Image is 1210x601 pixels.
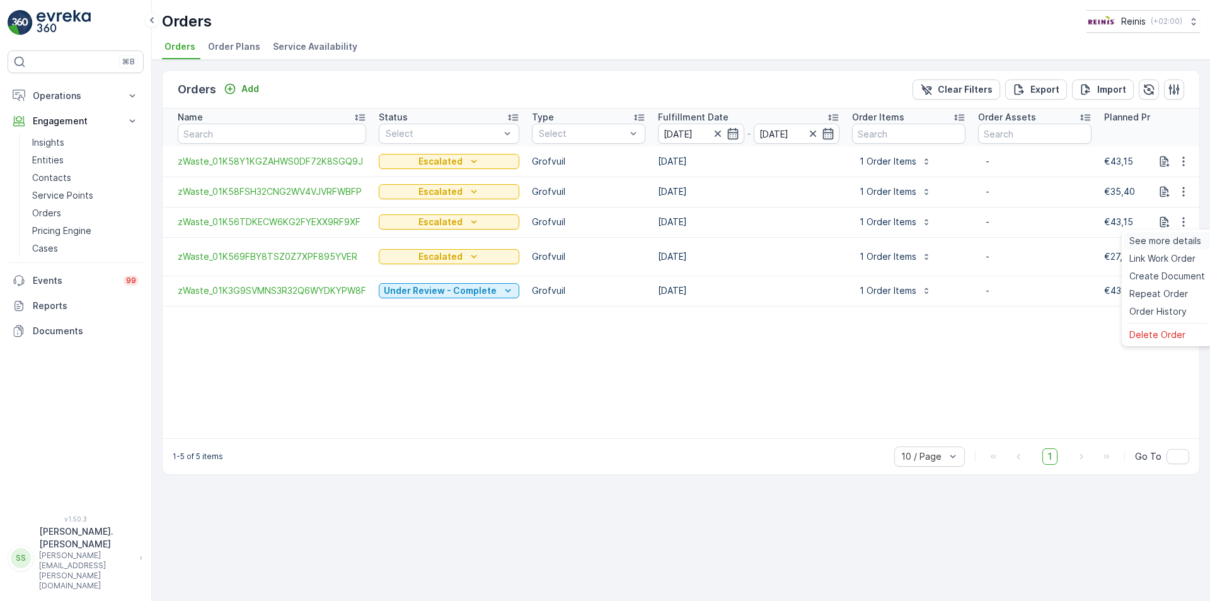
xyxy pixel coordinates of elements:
[1124,285,1210,303] a: Repeat Order
[747,126,751,141] p: -
[852,247,939,267] button: 1 Order Items
[1104,251,1134,262] span: €27,65
[208,40,260,53] span: Order Plans
[1129,288,1188,300] span: Repeat Order
[1129,252,1196,265] span: Link Work Order
[178,284,366,297] span: zWaste_01K3G9SVMNS3R32Q6WYDKYPW8F
[8,268,144,293] a: Events99
[860,155,916,168] p: 1 Order Items
[532,216,645,228] p: Grofvuil
[33,115,118,127] p: Engagement
[938,83,993,96] p: Clear Filters
[379,283,519,298] button: Under Review - Complete
[27,240,144,257] a: Cases
[1086,10,1200,33] button: Reinis(+02:00)
[652,177,846,207] td: [DATE]
[1072,79,1134,100] button: Import
[1104,156,1133,166] span: €43,15
[986,250,1084,263] p: -
[986,155,1084,168] p: -
[852,182,939,202] button: 1 Order Items
[1104,285,1133,296] span: €43,15
[1129,235,1201,247] span: See more details
[32,172,71,184] p: Contacts
[32,207,61,219] p: Orders
[418,216,463,228] p: Escalated
[33,274,116,287] p: Events
[1104,186,1135,197] span: €35,40
[986,284,1084,297] p: -
[162,11,212,32] p: Orders
[27,204,144,222] a: Orders
[860,250,916,263] p: 1 Order Items
[1097,83,1126,96] p: Import
[978,124,1092,144] input: Search
[658,124,744,144] input: dd/mm/yyyy
[37,10,91,35] img: logo_light-DOdMpM7g.png
[652,237,846,276] td: [DATE]
[379,249,519,264] button: Escalated
[178,216,366,228] a: zWaste_01K56TDKECW6KG2FYEXX9RF9XF
[27,134,144,151] a: Insights
[164,40,195,53] span: Orders
[8,83,144,108] button: Operations
[273,40,357,53] span: Service Availability
[860,185,916,198] p: 1 Order Items
[39,525,134,551] p: [PERSON_NAME].[PERSON_NAME]
[384,284,497,297] p: Under Review - Complete
[1030,83,1059,96] p: Export
[33,300,139,312] p: Reports
[1005,79,1067,100] button: Export
[379,214,519,230] button: Escalated
[852,124,965,144] input: Search
[178,124,366,144] input: Search
[418,185,463,198] p: Escalated
[852,212,939,232] button: 1 Order Items
[27,222,144,240] a: Pricing Engine
[1151,16,1182,26] p: ( +02:00 )
[652,276,846,306] td: [DATE]
[379,184,519,199] button: Escalated
[32,136,64,149] p: Insights
[986,216,1084,228] p: -
[27,169,144,187] a: Contacts
[8,525,144,591] button: SS[PERSON_NAME].[PERSON_NAME][PERSON_NAME][EMAIL_ADDRESS][PERSON_NAME][DOMAIN_NAME]
[126,276,136,286] p: 99
[178,185,366,198] span: zWaste_01K58FSH32CNG2WV4VJVRFWBFP
[32,225,91,237] p: Pricing Engine
[178,250,366,263] span: zWaste_01K569FBY8TSZ0Z7XPF895YVER
[652,207,846,237] td: [DATE]
[1129,329,1185,341] span: Delete Order
[8,10,33,35] img: logo
[532,111,554,124] p: Type
[219,81,264,96] button: Add
[39,551,134,591] p: [PERSON_NAME][EMAIL_ADDRESS][PERSON_NAME][DOMAIN_NAME]
[532,250,645,263] p: Grofvuil
[1086,15,1116,28] img: Reinis-Logo-Vrijstaand_Tekengebied-1-copy2_aBO4n7j.png
[860,216,916,228] p: 1 Order Items
[852,151,939,172] button: 1 Order Items
[532,185,645,198] p: Grofvuil
[386,127,500,140] p: Select
[241,83,259,95] p: Add
[978,111,1036,124] p: Order Assets
[122,57,135,67] p: ⌘B
[658,111,729,124] p: Fulfillment Date
[539,127,626,140] p: Select
[754,124,840,144] input: dd/mm/yyyy
[8,108,144,134] button: Engagement
[1042,448,1057,465] span: 1
[173,452,223,462] p: 1-5 of 5 items
[32,154,64,166] p: Entities
[178,111,203,124] p: Name
[33,325,139,337] p: Documents
[1129,305,1187,318] span: Order History
[11,548,31,568] div: SS
[1104,216,1133,227] span: €43,15
[178,155,366,168] span: zWaste_01K58Y1KGZAHWS0DF72K8SGQ9J
[652,146,846,177] td: [DATE]
[1104,111,1163,124] p: Planned Price
[178,81,216,98] p: Orders
[913,79,1000,100] button: Clear Filters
